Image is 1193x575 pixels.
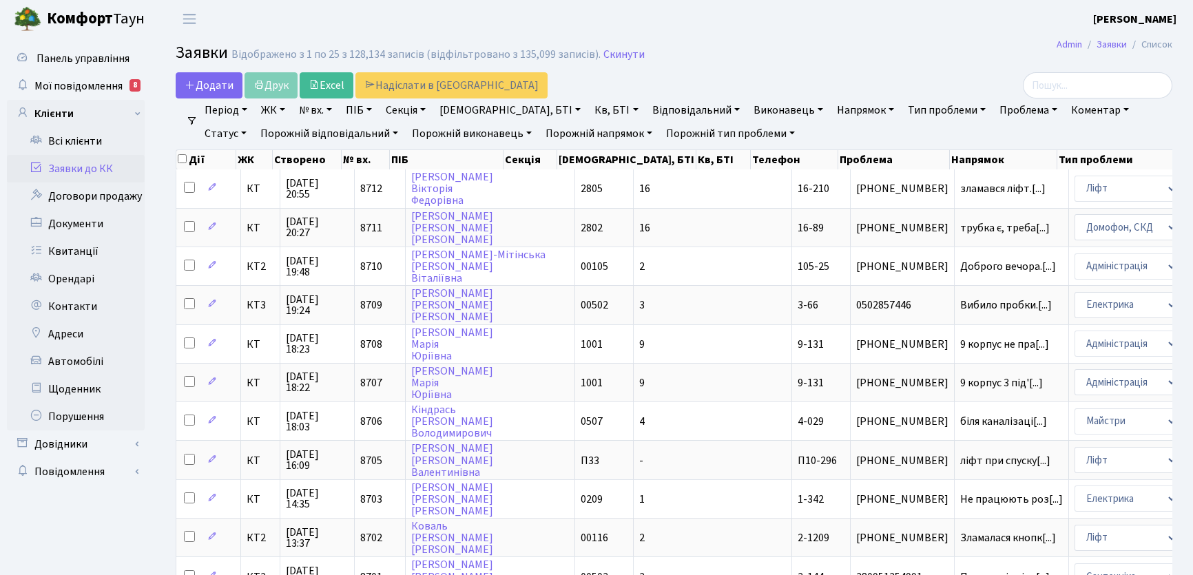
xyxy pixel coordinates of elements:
span: КТ [247,222,274,233]
a: ЖК [256,98,291,122]
span: [DATE] 13:37 [286,527,349,549]
span: 16 [639,220,650,236]
a: [PERSON_NAME][PERSON_NAME][PERSON_NAME] [411,209,493,247]
span: 8709 [360,297,382,313]
span: 9 корпус 3 під'[...] [960,375,1043,390]
span: 105-25 [798,259,829,274]
span: 4 [639,414,645,429]
th: Телефон [751,150,838,169]
span: [DATE] 18:23 [286,333,349,355]
span: 16 [639,181,650,196]
span: Доброго вечора.[...] [960,259,1056,274]
span: 2805 [581,181,603,196]
span: [DATE] 19:24 [286,294,349,316]
div: 8 [129,79,141,92]
span: [PHONE_NUMBER] [856,183,948,194]
a: Заявки [1097,37,1127,52]
span: 16-210 [798,181,829,196]
th: № вх. [342,150,390,169]
span: П33 [581,453,599,468]
a: Скинути [603,48,645,61]
span: 1 [639,492,645,507]
span: 8702 [360,530,382,545]
span: 8705 [360,453,382,468]
span: [DATE] 18:22 [286,371,349,393]
span: [DATE] 14:35 [286,488,349,510]
span: КТ [247,183,274,194]
a: Автомобілі [7,348,145,375]
span: 0502857446 [856,300,948,311]
span: 1001 [581,337,603,352]
a: [PERSON_NAME][PERSON_NAME]Валентинівна [411,441,493,480]
span: КТ [247,339,274,350]
span: 0507 [581,414,603,429]
a: Порожній тип проблеми [661,122,800,145]
a: Панель управління [7,45,145,72]
span: трубка є, треба[...] [960,220,1050,236]
b: [PERSON_NAME] [1093,12,1176,27]
a: Виконавець [748,98,829,122]
span: 8711 [360,220,382,236]
a: Мої повідомлення8 [7,72,145,100]
span: 9-131 [798,337,824,352]
span: 3-66 [798,297,818,313]
span: [DATE] 20:27 [286,216,349,238]
span: КТ [247,416,274,427]
span: [PHONE_NUMBER] [856,532,948,543]
span: Заявки [176,41,228,65]
span: Вибило пробки.[...] [960,297,1052,313]
span: КТ [247,377,274,388]
a: Додати [176,72,242,98]
th: Кв, БТІ [696,150,751,169]
a: Договори продажу [7,182,145,210]
span: 8708 [360,337,382,352]
span: 8707 [360,375,382,390]
a: Коваль[PERSON_NAME][PERSON_NAME] [411,519,493,557]
a: Документи [7,210,145,238]
a: Коментар [1066,98,1134,122]
a: Тип проблеми [902,98,991,122]
span: КТ3 [247,300,274,311]
a: № вх. [293,98,338,122]
span: 1001 [581,375,603,390]
span: 2-1209 [798,530,829,545]
img: logo.png [14,6,41,33]
a: Клієнти [7,100,145,127]
span: КТ [247,494,274,505]
span: 8706 [360,414,382,429]
span: [PHONE_NUMBER] [856,416,948,427]
a: Заявки до КК [7,155,145,182]
span: П10-296 [798,453,837,468]
th: ПІБ [390,150,504,169]
span: КТ [247,455,274,466]
a: [PERSON_NAME][PERSON_NAME][PERSON_NAME] [411,480,493,519]
span: 9 корпус не пра[...] [960,337,1049,352]
th: Напрямок [950,150,1057,169]
th: ЖК [236,150,273,169]
span: 3 [639,297,645,313]
span: 9 [639,337,645,352]
span: [PHONE_NUMBER] [856,222,948,233]
div: Відображено з 1 по 25 з 128,134 записів (відфільтровано з 135,099 записів). [231,48,601,61]
button: Переключити навігацію [172,8,207,30]
a: Кв, БТІ [589,98,643,122]
span: [PHONE_NUMBER] [856,339,948,350]
a: Відповідальний [647,98,745,122]
th: Тип проблеми [1057,150,1179,169]
a: [PERSON_NAME]МаріяЮріївна [411,364,493,402]
a: Секція [380,98,431,122]
span: КТ2 [247,261,274,272]
span: 00116 [581,530,608,545]
a: ПІБ [340,98,377,122]
span: [DATE] 20:55 [286,178,349,200]
span: 00502 [581,297,608,313]
span: 8703 [360,492,382,507]
span: 0209 [581,492,603,507]
a: [PERSON_NAME] [1093,11,1176,28]
span: [DATE] 16:09 [286,449,349,471]
span: біля каналізаці[...] [960,414,1047,429]
a: Порожній відповідальний [255,122,404,145]
span: 16-89 [798,220,824,236]
span: 2 [639,259,645,274]
span: [DATE] 19:48 [286,255,349,278]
